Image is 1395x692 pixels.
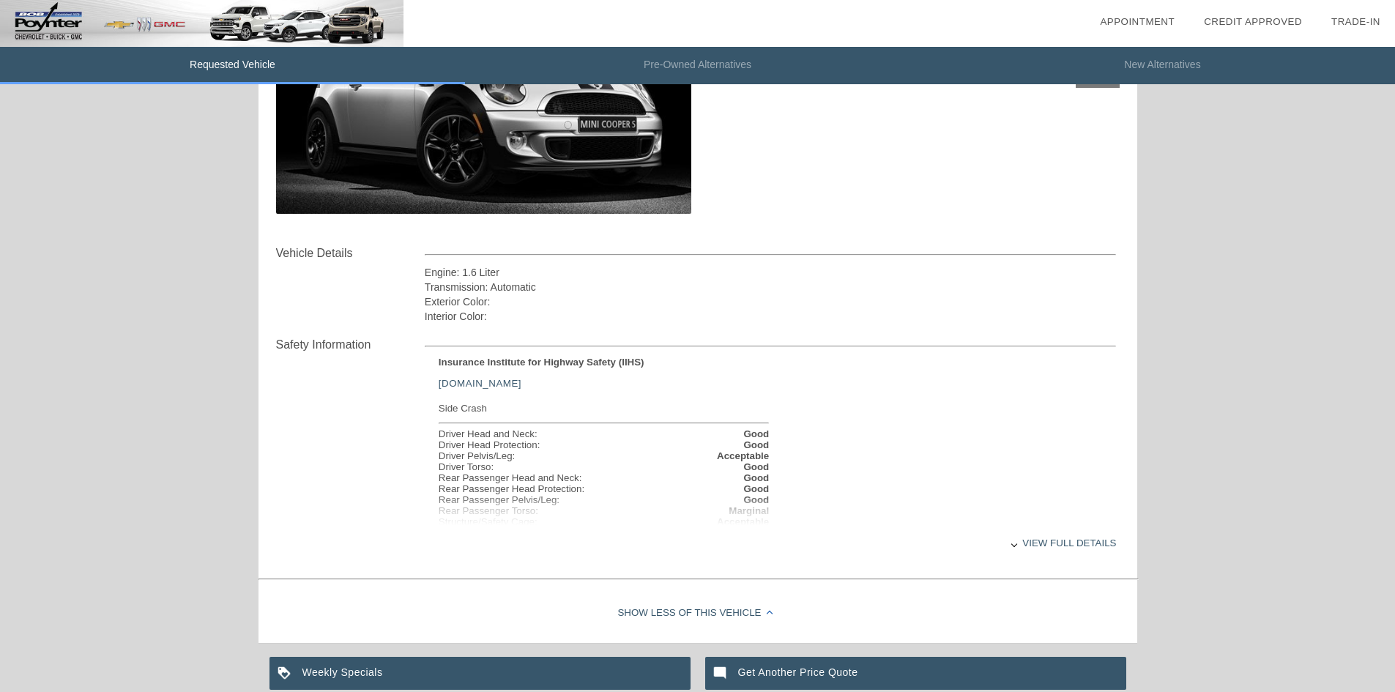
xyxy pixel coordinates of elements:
[425,294,1117,309] div: Exterior Color:
[439,461,494,472] div: Driver Torso:
[705,657,1126,690] a: Get Another Price Quote
[930,47,1395,84] li: New Alternatives
[439,357,644,368] strong: Insurance Institute for Highway Safety (IIHS)
[743,461,769,472] strong: Good
[1331,16,1380,27] a: Trade-In
[425,525,1117,561] div: View full details
[717,450,769,461] strong: Acceptable
[425,280,1117,294] div: Transmission: Automatic
[425,309,1117,324] div: Interior Color:
[1100,16,1175,27] a: Appointment
[743,472,769,483] strong: Good
[743,494,769,505] strong: Good
[258,584,1137,643] div: Show Less of this Vehicle
[439,450,515,461] div: Driver Pelvis/Leg:
[439,494,559,505] div: Rear Passenger Pelvis/Leg:
[276,336,425,354] div: Safety Information
[425,265,1117,280] div: Engine: 1.6 Liter
[439,472,582,483] div: Rear Passenger Head and Neck:
[439,399,769,417] div: Side Crash
[439,428,537,439] div: Driver Head and Neck:
[705,657,738,690] img: ic_mode_comment_white_24dp_2x.png
[276,245,425,262] div: Vehicle Details
[465,47,930,84] li: Pre-Owned Alternatives
[743,428,769,439] strong: Good
[439,483,584,494] div: Rear Passenger Head Protection:
[439,439,540,450] div: Driver Head Protection:
[439,378,521,389] a: [DOMAIN_NAME]
[269,657,691,690] a: Weekly Specials
[743,439,769,450] strong: Good
[269,657,302,690] img: ic_loyalty_white_24dp_2x.png
[743,483,769,494] strong: Good
[1204,16,1302,27] a: Credit Approved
